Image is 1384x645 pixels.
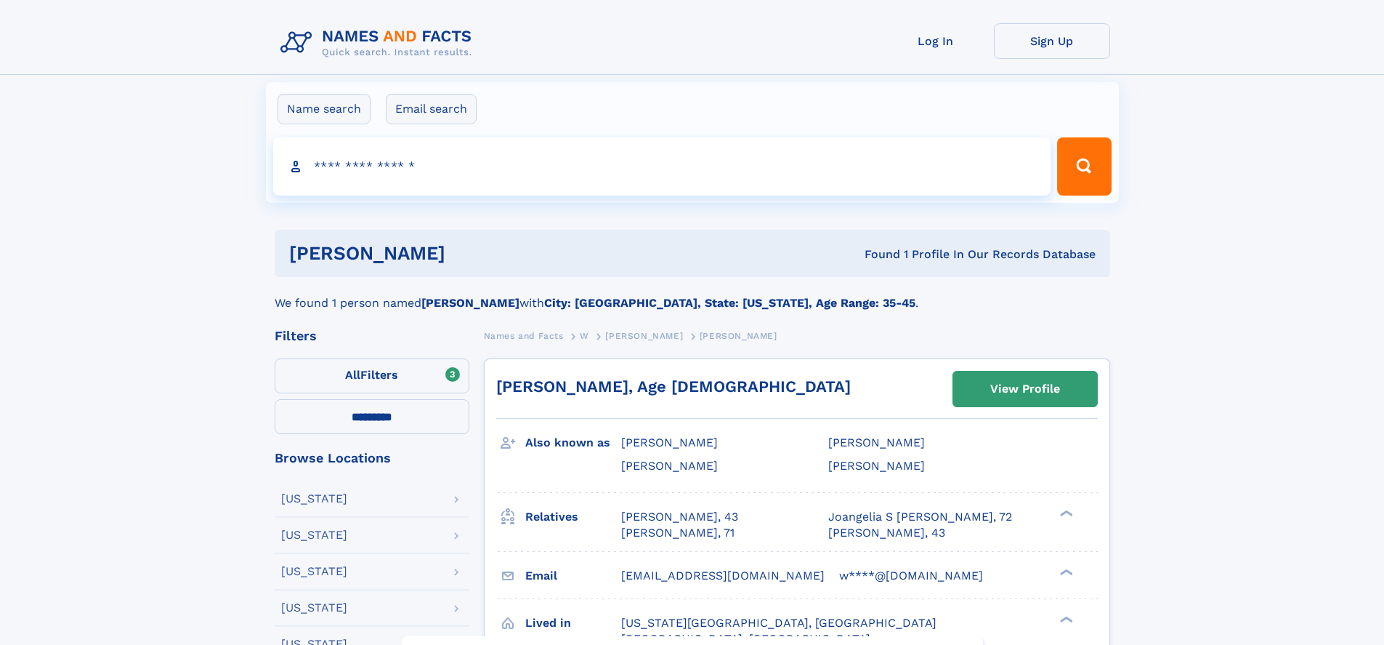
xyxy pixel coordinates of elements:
[484,326,564,345] a: Names and Facts
[1056,567,1074,577] div: ❯
[1056,508,1074,518] div: ❯
[275,329,469,342] div: Filters
[525,611,621,636] h3: Lived in
[953,372,1097,406] a: View Profile
[605,331,683,341] span: [PERSON_NAME]
[621,569,825,582] span: [EMAIL_ADDRESS][DOMAIN_NAME]
[544,296,915,310] b: City: [GEOGRAPHIC_DATA], State: [US_STATE], Age Range: 35-45
[273,137,1051,196] input: search input
[580,326,589,345] a: W
[281,493,347,505] div: [US_STATE]
[281,602,347,614] div: [US_STATE]
[878,23,994,59] a: Log In
[275,23,484,63] img: Logo Names and Facts
[828,525,945,541] a: [PERSON_NAME], 43
[525,430,621,455] h3: Also known as
[655,247,1096,263] div: Found 1 Profile In Our Records Database
[281,529,347,541] div: [US_STATE]
[345,368,360,382] span: All
[386,94,477,124] label: Email search
[281,566,347,577] div: [US_STATE]
[990,372,1060,406] div: View Profile
[621,525,735,541] a: [PERSON_NAME], 71
[525,505,621,529] h3: Relatives
[621,509,738,525] a: [PERSON_NAME], 43
[1057,137,1111,196] button: Search Button
[496,377,851,396] a: [PERSON_NAME], Age [DEMOGRAPHIC_DATA]
[621,616,936,630] span: [US_STATE][GEOGRAPHIC_DATA], [GEOGRAPHIC_DATA]
[621,459,718,473] span: [PERSON_NAME]
[275,452,469,465] div: Browse Locations
[621,436,718,449] span: [PERSON_NAME]
[700,331,777,341] span: [PERSON_NAME]
[275,277,1110,312] div: We found 1 person named with .
[994,23,1110,59] a: Sign Up
[421,296,519,310] b: [PERSON_NAME]
[289,244,655,263] h1: [PERSON_NAME]
[525,564,621,588] h3: Email
[828,459,925,473] span: [PERSON_NAME]
[580,331,589,341] span: W
[828,509,1012,525] a: Joangelia S [PERSON_NAME], 72
[605,326,683,345] a: [PERSON_NAME]
[278,94,371,124] label: Name search
[828,436,925,449] span: [PERSON_NAME]
[275,358,469,393] label: Filters
[1056,614,1074,624] div: ❯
